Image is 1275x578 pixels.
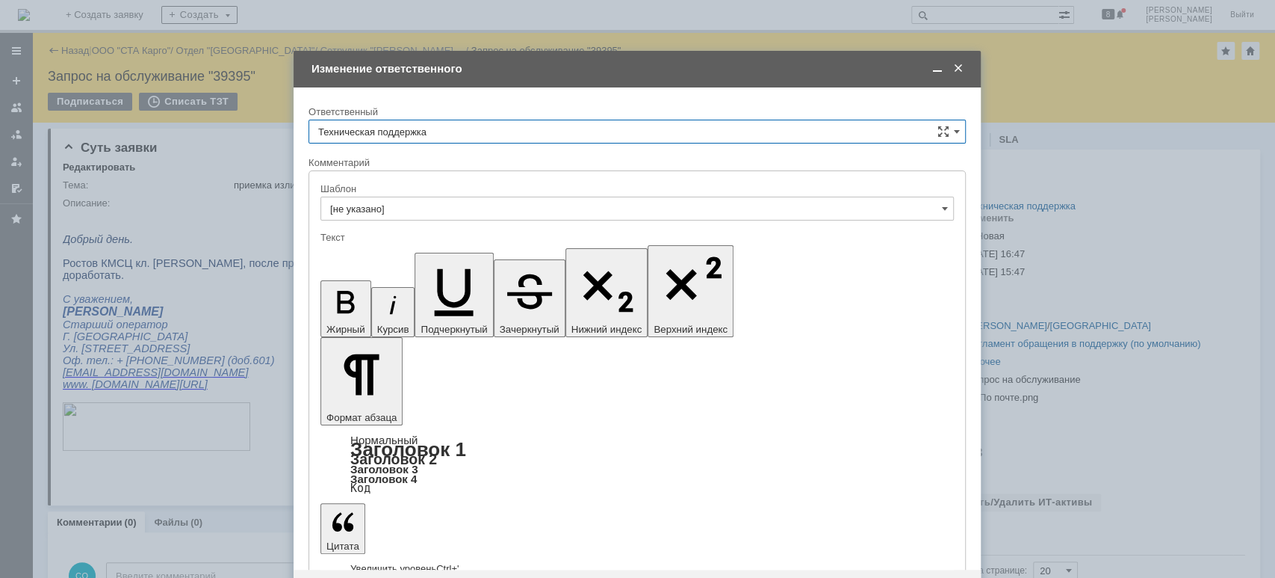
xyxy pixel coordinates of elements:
div: Изменение ответственного [311,62,966,76]
button: Курсив [371,287,415,337]
div: Ответственный [308,107,963,117]
span: Свернуть (Ctrl + M) [930,62,945,76]
a: Заголовок 1 [350,438,466,461]
button: Жирный [320,280,371,337]
span: Формат абзаца [326,412,397,423]
a: Заголовок 3 [350,463,418,476]
span: Верхний индекс [654,324,728,335]
div: Текст [320,233,951,242]
span: Подчеркнутый [421,324,487,335]
a: Нормальный [350,434,418,446]
a: Код [350,482,370,495]
button: Зачеркнутый [494,259,565,337]
button: Формат абзаца [320,337,403,425]
button: Цитата [320,503,365,554]
span: Курсив [377,324,409,335]
button: Подчеркнутый [415,253,493,337]
span: Закрыть [951,62,966,76]
div: Шаблон [320,184,951,194]
span: Жирный [326,324,365,335]
span: Сложная форма [937,126,949,138]
a: Заголовок 4 [350,473,417,485]
a: Increase [350,563,459,574]
div: Формат абзаца [320,435,954,494]
div: Комментарий [308,156,966,170]
span: Цитата [326,541,359,552]
a: Заголовок 2 [350,451,437,467]
button: Нижний индекс [565,248,648,337]
button: Верхний индекс [648,245,733,337]
span: Ctrl+' [436,563,459,574]
span: Зачеркнутый [500,324,559,335]
span: Нижний индекс [571,324,642,335]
